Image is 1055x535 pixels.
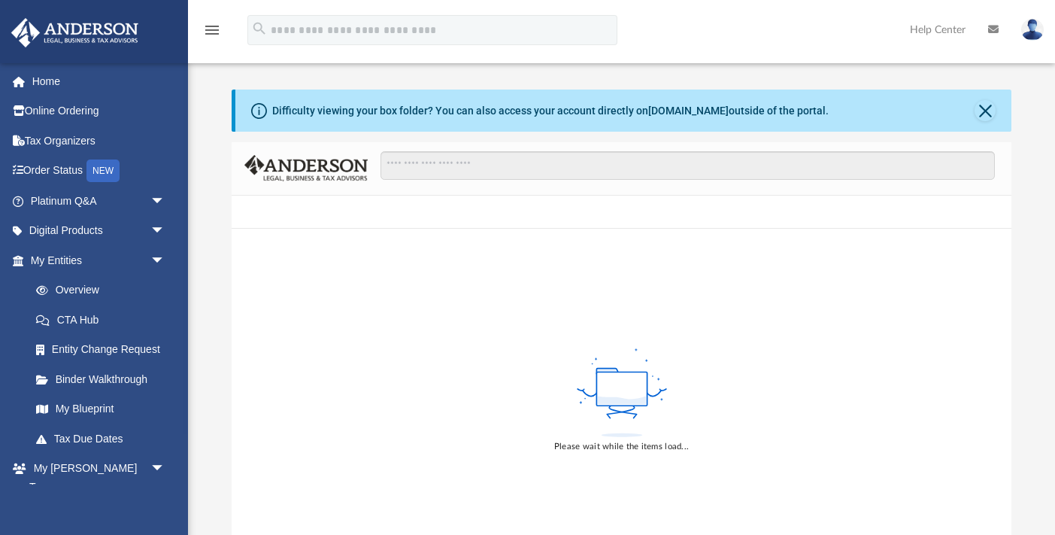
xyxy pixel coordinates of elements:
input: Search files and folders [380,151,995,180]
a: Entity Change Request [21,335,188,365]
a: Tax Organizers [11,126,188,156]
span: arrow_drop_down [150,454,180,485]
a: Digital Productsarrow_drop_down [11,216,188,246]
a: My [PERSON_NAME] Teamarrow_drop_down [11,454,180,502]
img: User Pic [1021,19,1044,41]
div: Difficulty viewing your box folder? You can also access your account directly on outside of the p... [272,103,829,119]
a: CTA Hub [21,305,188,335]
a: My Blueprint [21,394,180,424]
a: Platinum Q&Aarrow_drop_down [11,186,188,216]
a: Binder Walkthrough [21,364,188,394]
span: arrow_drop_down [150,186,180,217]
div: Please wait while the items load... [554,440,689,454]
a: Home [11,66,188,96]
button: Close [975,100,996,121]
a: [DOMAIN_NAME] [648,105,729,117]
img: Anderson Advisors Platinum Portal [7,18,143,47]
a: Tax Due Dates [21,424,188,454]
a: menu [203,29,221,39]
a: My Entitiesarrow_drop_down [11,245,188,275]
i: menu [203,21,221,39]
a: Overview [21,275,188,305]
a: Order StatusNEW [11,156,188,187]
span: arrow_drop_down [150,216,180,247]
i: search [251,20,268,37]
a: Online Ordering [11,96,188,126]
span: arrow_drop_down [150,245,180,276]
div: NEW [86,160,120,182]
